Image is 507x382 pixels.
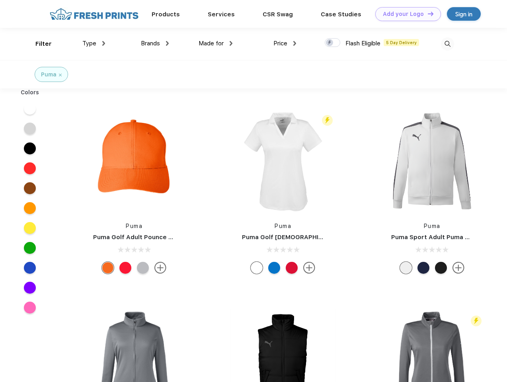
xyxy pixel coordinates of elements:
[126,223,142,229] a: Puma
[293,41,296,46] img: dropdown.png
[15,88,45,97] div: Colors
[452,262,464,274] img: more.svg
[455,10,472,19] div: Sign in
[384,39,419,46] span: 5 Day Delivery
[400,262,412,274] div: White and Quiet Shade
[137,262,149,274] div: Quarry
[424,223,441,229] a: Puma
[322,115,333,126] img: flash_active_toggle.svg
[447,7,481,21] a: Sign in
[199,40,224,47] span: Made for
[230,108,336,214] img: func=resize&h=266
[286,262,298,274] div: High Risk Red
[441,37,454,51] img: desktop_search.svg
[379,108,485,214] img: func=resize&h=266
[471,316,482,326] img: flash_active_toggle.svg
[154,262,166,274] img: more.svg
[268,262,280,274] div: Lapis Blue
[141,40,160,47] span: Brands
[435,262,447,274] div: Puma Black
[303,262,315,274] img: more.svg
[251,262,263,274] div: Bright White
[263,11,293,18] a: CSR Swag
[208,11,235,18] a: Services
[230,41,232,46] img: dropdown.png
[273,40,287,47] span: Price
[47,7,141,21] img: fo%20logo%202.webp
[82,40,96,47] span: Type
[41,70,57,79] div: Puma
[81,108,187,214] img: func=resize&h=266
[166,41,169,46] img: dropdown.png
[242,234,390,241] a: Puma Golf [DEMOGRAPHIC_DATA]' Icon Golf Polo
[119,262,131,274] div: High Risk Red
[428,12,433,16] img: DT
[35,39,52,49] div: Filter
[102,262,114,274] div: Vibrant Orange
[417,262,429,274] div: Peacoat
[345,40,380,47] span: Flash Eligible
[59,74,62,76] img: filter_cancel.svg
[102,41,105,46] img: dropdown.png
[152,11,180,18] a: Products
[275,223,291,229] a: Puma
[383,11,424,18] div: Add your Logo
[93,234,215,241] a: Puma Golf Adult Pounce Adjustable Cap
